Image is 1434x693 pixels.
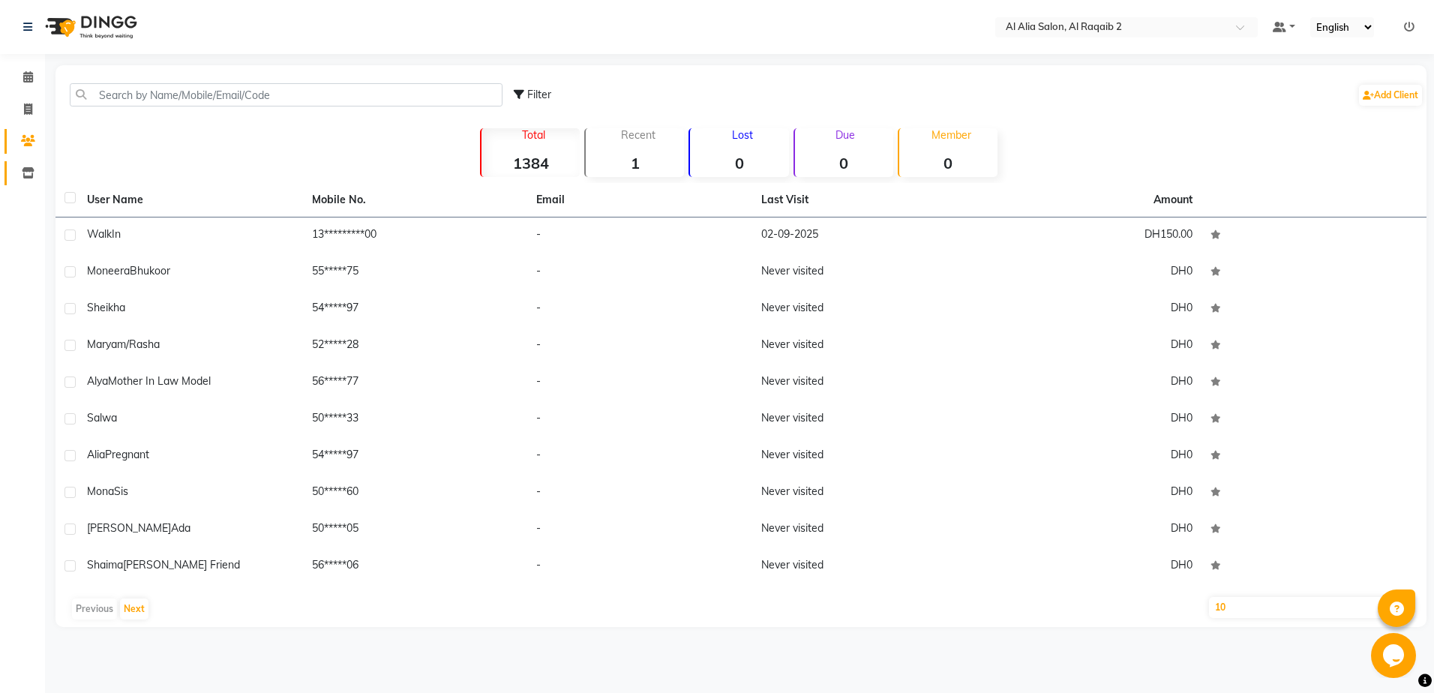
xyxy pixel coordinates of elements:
[696,128,788,142] p: Lost
[130,264,170,277] span: Bhukoor
[1144,183,1201,217] th: Amount
[905,128,997,142] p: Member
[527,438,752,475] td: -
[1359,85,1422,106] a: Add Client
[527,401,752,438] td: -
[752,254,977,291] td: Never visited
[481,154,580,172] strong: 1384
[87,484,114,498] span: Mona
[87,521,171,535] span: [PERSON_NAME]
[87,301,125,314] span: Sheikha
[752,217,977,254] td: 02-09-2025
[690,154,788,172] strong: 0
[752,328,977,364] td: Never visited
[977,328,1202,364] td: DH0
[87,337,160,351] span: Maryam/Rasha
[798,128,893,142] p: Due
[527,183,752,217] th: Email
[87,264,130,277] span: Moneera
[527,254,752,291] td: -
[123,558,240,571] span: [PERSON_NAME] Friend
[592,128,684,142] p: Recent
[977,401,1202,438] td: DH0
[977,217,1202,254] td: DH150.00
[87,411,117,424] span: Salwa
[977,475,1202,511] td: DH0
[752,511,977,548] td: Never visited
[1371,633,1419,678] iframe: chat widget
[527,548,752,585] td: -
[78,183,303,217] th: User Name
[527,511,752,548] td: -
[752,183,977,217] th: Last Visit
[38,6,141,48] img: logo
[487,128,580,142] p: Total
[977,364,1202,401] td: DH0
[87,227,112,241] span: Walk
[752,401,977,438] td: Never visited
[527,88,551,101] span: Filter
[70,83,502,106] input: Search by Name/Mobile/Email/Code
[977,291,1202,328] td: DH0
[87,558,123,571] span: Shaima
[114,484,128,498] span: Sis
[977,438,1202,475] td: DH0
[899,154,997,172] strong: 0
[977,511,1202,548] td: DH0
[105,448,149,461] span: Pregnant
[527,328,752,364] td: -
[586,154,684,172] strong: 1
[108,374,211,388] span: Mother In Law Model
[977,254,1202,291] td: DH0
[87,374,108,388] span: Alya
[752,548,977,585] td: Never visited
[527,475,752,511] td: -
[752,291,977,328] td: Never visited
[527,217,752,254] td: -
[171,521,190,535] span: Ada
[120,598,148,619] button: Next
[977,548,1202,585] td: DH0
[752,438,977,475] td: Never visited
[87,448,105,461] span: Alia
[527,291,752,328] td: -
[795,154,893,172] strong: 0
[112,227,121,241] span: In
[527,364,752,401] td: -
[752,364,977,401] td: Never visited
[752,475,977,511] td: Never visited
[303,183,528,217] th: Mobile No.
